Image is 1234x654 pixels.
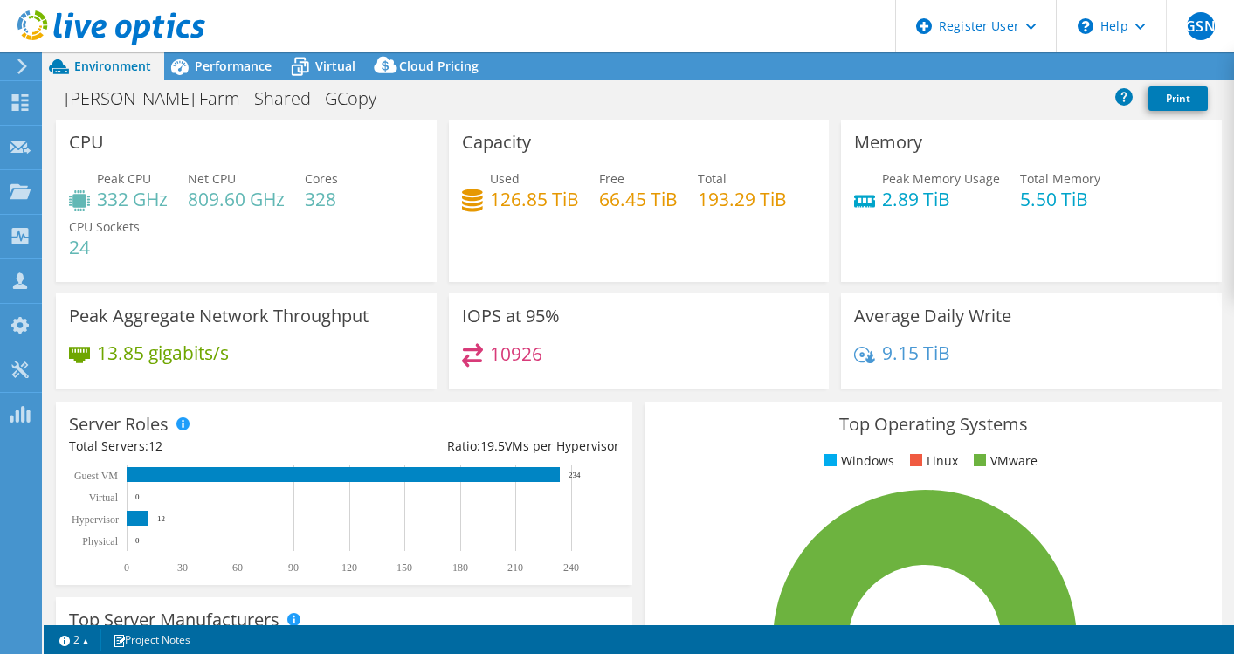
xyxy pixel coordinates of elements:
a: Project Notes [100,629,203,651]
div: Total Servers: [69,437,344,456]
span: Peak Memory Usage [882,170,1000,187]
div: Ratio: VMs per Hypervisor [344,437,619,456]
h4: 66.45 TiB [599,189,678,209]
h3: IOPS at 95% [462,306,560,326]
span: Free [599,170,624,187]
span: Cores [305,170,338,187]
h4: 10926 [490,344,542,363]
h4: 24 [69,238,140,257]
span: CPU Sockets [69,218,140,235]
a: 2 [47,629,101,651]
h3: Memory [854,133,922,152]
h1: [PERSON_NAME] Farm - Shared - GCopy [57,89,403,108]
text: Hypervisor [72,513,119,526]
h3: Server Roles [69,415,169,434]
text: 0 [124,561,129,574]
h4: 332 GHz [97,189,168,209]
text: 240 [563,561,579,574]
span: Peak CPU [97,170,151,187]
a: Print [1148,86,1208,111]
span: Net CPU [188,170,236,187]
text: 234 [569,471,581,479]
li: Linux [906,451,958,471]
text: 12 [157,514,165,523]
span: Total [698,170,727,187]
text: 60 [232,561,243,574]
h4: 193.29 TiB [698,189,787,209]
li: Windows [820,451,894,471]
span: Used [490,170,520,187]
span: Environment [74,58,151,74]
text: 120 [341,561,357,574]
span: Total Memory [1020,170,1100,187]
h3: CPU [69,133,104,152]
h3: Top Server Manufacturers [69,610,279,630]
span: Performance [195,58,272,74]
span: 19.5 [480,437,505,454]
svg: \n [1078,18,1093,34]
h3: Top Operating Systems [658,415,1208,434]
text: Virtual [89,492,119,504]
span: GSN [1187,12,1215,40]
text: 90 [288,561,299,574]
h4: 126.85 TiB [490,189,579,209]
text: 210 [507,561,523,574]
h3: Capacity [462,133,531,152]
h4: 13.85 gigabits/s [97,343,229,362]
text: Guest VM [74,470,118,482]
h3: Peak Aggregate Network Throughput [69,306,369,326]
text: 150 [396,561,412,574]
span: Cloud Pricing [399,58,479,74]
text: 0 [135,492,140,501]
h4: 2.89 TiB [882,189,1000,209]
h3: Average Daily Write [854,306,1011,326]
h4: 5.50 TiB [1020,189,1100,209]
text: 180 [452,561,468,574]
span: 12 [148,437,162,454]
text: 30 [177,561,188,574]
text: Physical [82,535,118,547]
h4: 809.60 GHz [188,189,285,209]
span: Virtual [315,58,355,74]
text: 0 [135,536,140,545]
li: VMware [969,451,1038,471]
h4: 328 [305,189,338,209]
h4: 9.15 TiB [882,343,950,362]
